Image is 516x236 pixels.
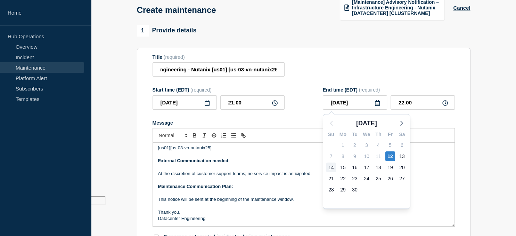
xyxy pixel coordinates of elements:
span: Font size [156,131,190,140]
p: At the discretion of customer support teams; no service impact is anticipated. [158,171,449,177]
input: Title [153,62,285,77]
strong: External Communication needed: [158,158,230,163]
div: Tuesday, Sep 23, 2025 [350,174,360,183]
button: [DATE] [353,118,380,128]
div: Wednesday, Sep 3, 2025 [362,140,371,150]
strong: Maintenance Communication Plan: [158,184,233,189]
div: Start time (EDT) [153,87,285,93]
p: [us01][us-03-vn-nutanix25] [158,145,449,151]
div: Th [372,131,384,140]
div: Friday, Sep 12, 2025 [385,151,395,161]
div: Sa [396,131,408,140]
div: Monday, Sep 8, 2025 [338,151,348,161]
div: Sunday, Sep 28, 2025 [326,185,336,195]
button: Toggle italic text [199,131,209,140]
span: (required) [359,87,380,93]
div: Thursday, Sep 25, 2025 [374,174,383,183]
div: Thursday, Sep 4, 2025 [374,140,383,150]
div: Saturday, Sep 6, 2025 [397,140,407,150]
div: Friday, Sep 19, 2025 [385,163,395,172]
div: Friday, Sep 5, 2025 [385,140,395,150]
div: Saturday, Sep 20, 2025 [397,163,407,172]
div: Wednesday, Sep 10, 2025 [362,151,371,161]
div: Thursday, Sep 11, 2025 [374,151,383,161]
div: Tu [349,131,361,140]
button: Toggle bulleted list [229,131,238,140]
span: (required) [190,87,212,93]
div: Sunday, Sep 21, 2025 [326,174,336,183]
div: Title [153,54,285,60]
div: Thursday, Sep 18, 2025 [374,163,383,172]
div: Monday, Sep 29, 2025 [338,185,348,195]
input: HH:MM [391,95,455,110]
button: Cancel [453,5,470,11]
span: 1 [137,25,149,37]
div: Sunday, Sep 7, 2025 [326,151,336,161]
input: YYYY-MM-DD [153,95,217,110]
div: Fr [384,131,396,140]
div: Mo [337,131,349,140]
p: Thank you, [158,209,449,215]
div: End time (EDT) [323,87,455,93]
div: Saturday, Sep 27, 2025 [397,174,407,183]
div: Sunday, Sep 14, 2025 [326,163,336,172]
div: Tuesday, Sep 9, 2025 [350,151,360,161]
div: Monday, Sep 22, 2025 [338,174,348,183]
h1: Create maintenance [137,5,216,15]
button: Toggle link [238,131,248,140]
p: This notice will be sent at the beginning of the maintenance window. [158,196,449,203]
button: Toggle bold text [190,131,199,140]
div: Tuesday, Sep 30, 2025 [350,185,360,195]
input: HH:MM [220,95,285,110]
div: Friday, Sep 26, 2025 [385,174,395,183]
div: We [361,131,372,140]
img: template icon [344,5,349,11]
div: Saturday, Sep 13, 2025 [397,151,407,161]
button: Toggle ordered list [219,131,229,140]
div: Monday, Sep 1, 2025 [338,140,348,150]
span: [DATE] [356,118,377,128]
div: Provide details [137,25,197,37]
input: YYYY-MM-DD [323,95,387,110]
div: Message [153,143,454,226]
span: (required) [164,54,185,60]
div: Wednesday, Sep 17, 2025 [362,163,371,172]
p: Datacenter Engineering [158,215,449,222]
div: Tuesday, Sep 16, 2025 [350,163,360,172]
div: Monday, Sep 15, 2025 [338,163,348,172]
div: Wednesday, Sep 24, 2025 [362,174,371,183]
div: Message [153,120,455,126]
button: Toggle strikethrough text [209,131,219,140]
div: Su [325,131,337,140]
div: Tuesday, Sep 2, 2025 [350,140,360,150]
